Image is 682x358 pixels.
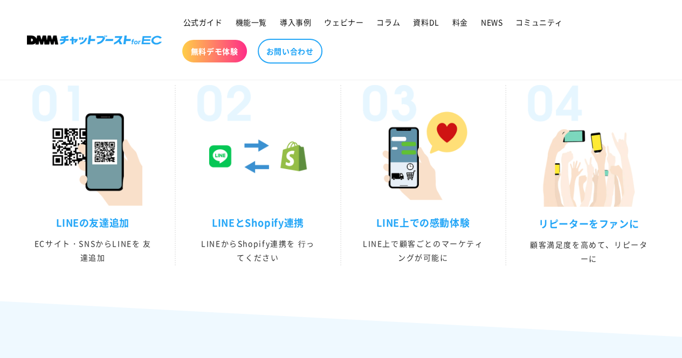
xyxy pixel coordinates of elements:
[177,11,229,33] a: 公式ガイド
[318,11,370,33] a: ウェビナー
[509,11,569,33] a: コミュニティ
[229,11,273,33] a: 機能一覧
[515,17,563,27] span: コミュニティ
[446,11,474,33] a: 料金
[27,36,162,45] img: 株式会社DMM Boost
[528,238,650,265] p: 顧客満足度を高めて、リピーターに
[528,217,650,230] h3: リピーターをファンに
[481,17,502,27] span: NEWS
[43,107,142,206] img: LINEの友達追加
[280,17,311,27] span: 導入事例
[32,237,153,264] p: ECサイト・SNSからLINEを 友達追加
[32,216,153,229] h3: LINEの友達追加
[370,11,407,33] a: コラム
[413,17,439,27] span: 資料DL
[452,17,468,27] span: 料金
[208,107,307,206] img: LINEとShopify連携
[183,17,223,27] span: 公式ガイド
[376,17,400,27] span: コラム
[407,11,445,33] a: 資料DL
[197,216,318,229] h3: LINEとShopify連携
[539,107,639,207] img: リピーターをファンに
[363,237,484,264] p: LINE上で顧客ごとのマーケティングが可能に
[324,17,363,27] span: ウェビナー
[191,46,238,56] span: 無料デモ体験
[182,40,247,62] a: 無料デモ体験
[374,107,473,206] img: LINE上での感動体験
[236,17,267,27] span: 機能一覧
[363,216,484,229] h3: LINE上での感動体験
[266,46,314,56] span: お問い合わせ
[258,39,322,64] a: お問い合わせ
[474,11,509,33] a: NEWS
[197,237,318,264] p: LINEからShopify連携を ⾏ってください
[273,11,318,33] a: 導入事例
